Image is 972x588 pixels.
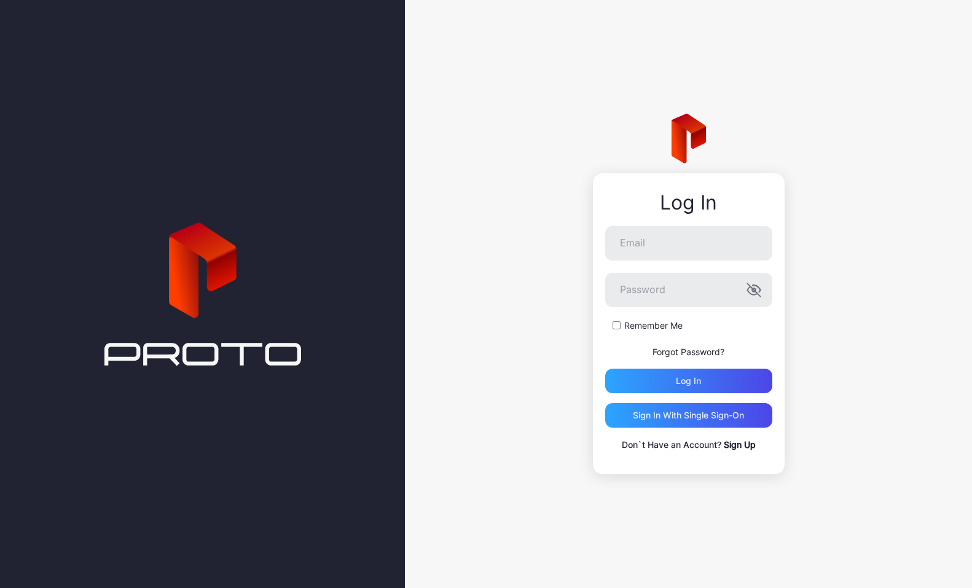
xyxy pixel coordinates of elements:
[605,403,772,428] button: Sign in With Single Sign-On
[724,439,756,450] a: Sign Up
[633,410,744,420] div: Sign in With Single Sign-On
[653,347,724,357] a: Forgot Password?
[605,437,772,452] p: Don`t Have an Account?
[747,283,761,297] button: Password
[605,273,772,307] input: Password
[605,226,772,261] input: Email
[605,369,772,393] button: Log in
[605,192,772,214] div: Log In
[624,319,683,332] label: Remember Me
[676,376,701,386] div: Log in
